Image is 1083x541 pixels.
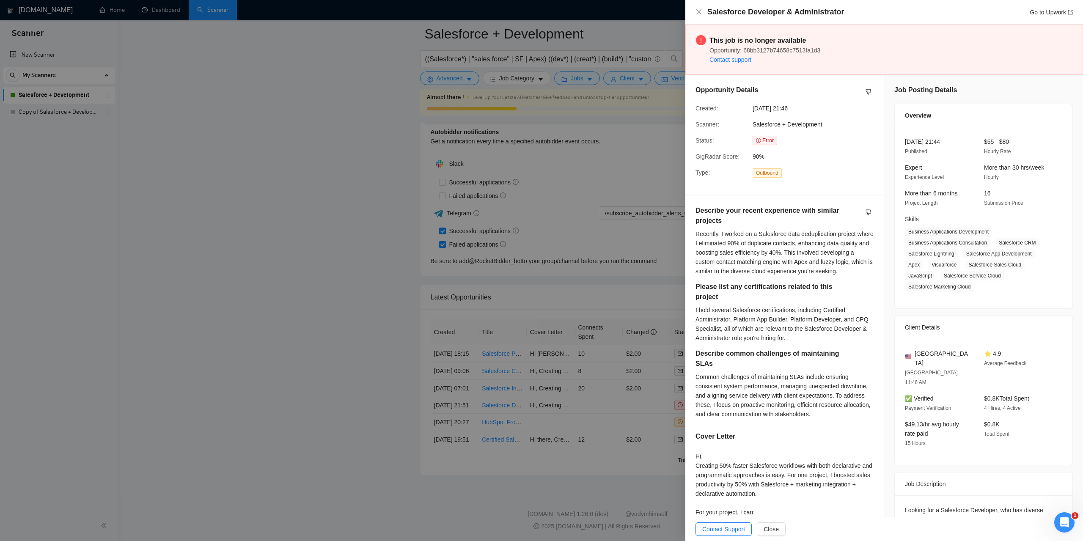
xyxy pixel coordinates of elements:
[695,8,702,16] button: Close
[905,238,990,247] span: Business Applications Consultation
[984,360,1027,366] span: Average Feedback
[866,209,871,216] span: dislike
[709,56,751,63] a: Contact support
[1072,512,1078,519] span: 1
[863,87,874,97] button: dislike
[905,316,1062,339] div: Client Details
[905,472,1062,495] div: Job Description
[695,431,735,442] h5: Cover Letter
[905,174,944,180] span: Experience Level
[753,168,782,178] span: Outbound
[984,174,999,180] span: Hourly
[905,354,911,360] img: 🇺🇸
[695,85,758,95] h5: Opportunity Details
[905,148,927,154] span: Published
[905,249,958,258] span: Salesforce Lightning
[709,47,820,54] span: Opportunity: 68bb3127b74658c7513fa1d3
[905,282,974,291] span: Salesforce Marketing Cloud
[695,229,874,276] div: Recently, I worked on a Salesforce data deduplication project where I eliminated 90% of duplicate...
[695,137,714,144] span: Status:
[984,431,1009,437] span: Total Spent
[753,104,880,113] span: [DATE] 21:46
[863,207,874,217] button: dislike
[984,405,1021,411] span: 4 Hires, 4 Active
[702,525,745,534] span: Contact Support
[753,121,822,128] span: Salesforce + Development
[905,138,940,145] span: [DATE] 21:44
[1068,10,1073,15] span: export
[984,395,1029,402] span: $0.8K Total Spent
[995,238,1039,247] span: Salesforce CRM
[695,522,752,536] button: Contact Support
[984,200,1023,206] span: Submission Price
[905,111,931,120] span: Overview
[984,138,1009,145] span: $55 - $80
[695,8,702,15] span: close
[984,190,991,197] span: 16
[963,249,1035,258] span: Salesforce App Development
[905,370,958,385] span: [GEOGRAPHIC_DATA] 11:46 AM
[695,206,847,226] h5: Describe your recent experience with similar projects
[984,350,1001,357] span: ⭐ 4.9
[866,88,871,95] span: dislike
[905,227,992,236] span: Business Applications Development
[905,271,935,280] span: JavaScript
[695,349,847,369] h5: Describe common challenges of maintaining SLAs
[696,35,706,45] span: exclamation-circle
[905,216,919,222] span: Skills
[695,105,718,112] span: Created:
[757,522,786,536] button: Close
[905,164,922,171] span: Expert
[695,121,719,128] span: Scanner:
[905,395,934,402] span: ✅ Verified
[984,148,1011,154] span: Hourly Rate
[1054,512,1075,533] iframe: Intercom live chat
[928,260,960,269] span: Visualforce
[753,152,880,161] span: 90%
[905,421,959,437] span: $49.13/hr avg hourly rate paid
[709,37,806,44] strong: This job is no longer available
[707,7,844,17] h4: Salesforce Developer & Administrator
[764,525,779,534] span: Close
[915,349,970,368] span: [GEOGRAPHIC_DATA]
[905,200,937,206] span: Project Length
[695,153,739,160] span: GigRadar Score:
[984,421,1000,428] span: $0.8K
[753,136,777,145] span: Error
[965,260,1025,269] span: Salesforce Sales Cloud
[1030,9,1073,16] a: Go to Upworkexport
[695,169,710,176] span: Type:
[695,282,847,302] h5: Please list any certifications related to this project
[695,372,874,419] div: Common challenges of maintaining SLAs include ensuring consistent system performance, managing un...
[894,85,957,95] h5: Job Posting Details
[940,271,1004,280] span: Salesforce Service Cloud
[905,405,951,411] span: Payment Verification
[984,164,1044,171] span: More than 30 hrs/week
[756,138,761,143] span: exclamation-circle
[905,190,958,197] span: More than 6 months
[695,305,874,343] div: I hold several Salesforce certifications, including Certified Administrator, Platform App Builder...
[905,260,923,269] span: Apex
[905,440,926,446] span: 15 Hours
